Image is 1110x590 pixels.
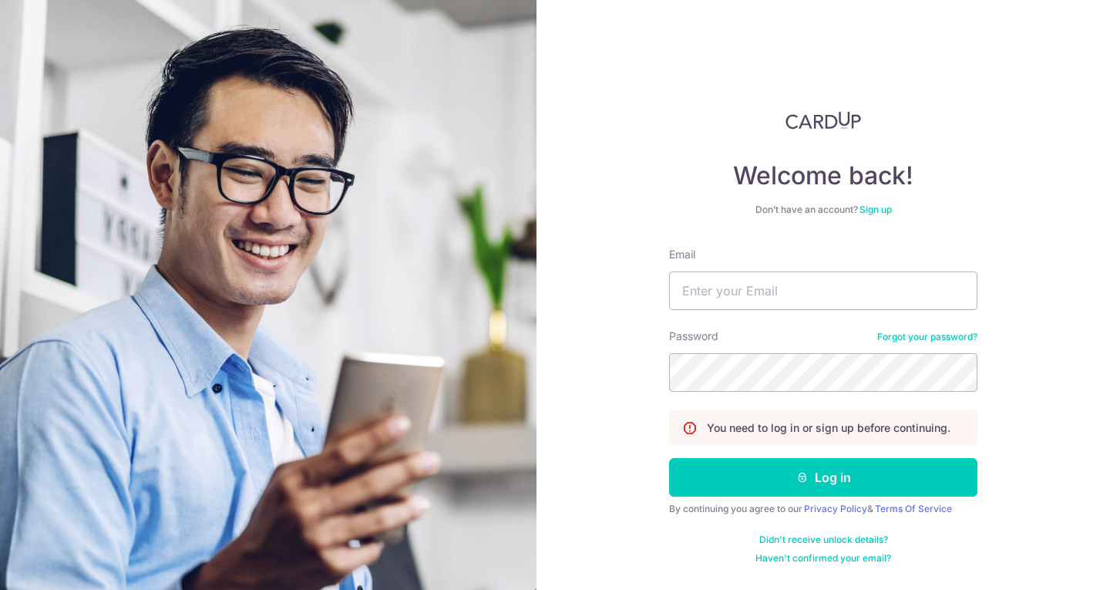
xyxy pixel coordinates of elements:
[759,534,888,546] a: Didn't receive unlock details?
[669,458,977,497] button: Log in
[669,204,977,216] div: Don’t have an account?
[859,204,892,215] a: Sign up
[669,329,718,344] label: Password
[707,420,950,436] p: You need to log in or sign up before continuing.
[755,552,891,565] a: Haven't confirmed your email?
[785,111,861,130] img: CardUp Logo
[669,160,977,191] h4: Welcome back!
[669,271,977,310] input: Enter your Email
[669,503,977,515] div: By continuing you agree to our &
[804,503,867,514] a: Privacy Policy
[877,331,977,343] a: Forgot your password?
[669,247,695,262] label: Email
[875,503,952,514] a: Terms Of Service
